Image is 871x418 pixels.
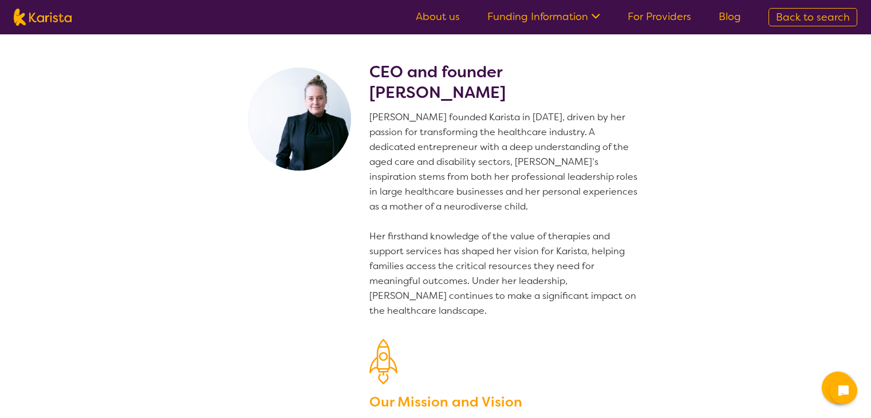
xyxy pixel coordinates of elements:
[369,110,642,318] p: [PERSON_NAME] founded Karista in [DATE], driven by her passion for transforming the healthcare in...
[416,10,460,23] a: About us
[628,10,691,23] a: For Providers
[369,392,642,412] h3: Our Mission and Vision
[487,10,600,23] a: Funding Information
[369,62,642,103] h2: CEO and founder [PERSON_NAME]
[719,10,741,23] a: Blog
[14,9,72,26] img: Karista logo
[768,8,857,26] a: Back to search
[822,372,854,404] button: Channel Menu
[776,10,850,24] span: Back to search
[369,339,397,384] img: Our Mission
